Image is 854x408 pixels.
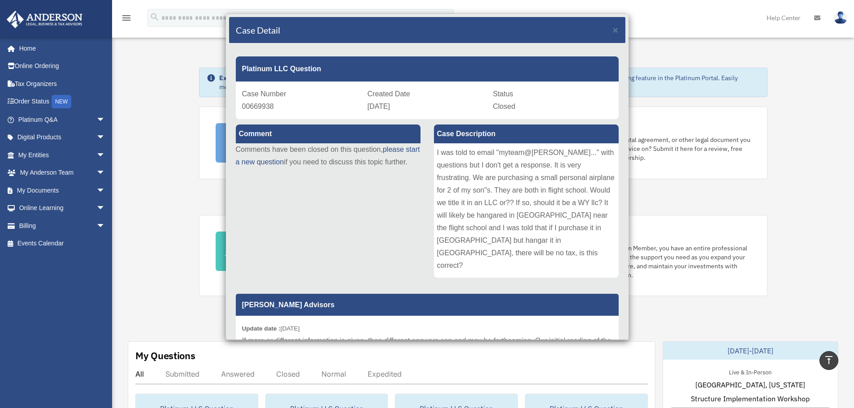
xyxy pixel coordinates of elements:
span: Created Date [368,90,410,98]
span: Status [493,90,513,98]
a: please start a new question [236,146,420,166]
span: Closed [493,103,516,110]
span: [DATE] [368,103,390,110]
p: If more or different information is given, then different answers can and may be forthcoming. Our... [242,335,612,397]
p: Comments have been closed on this question, if you need to discuss this topic further. [236,143,420,168]
small: [DATE] [242,325,300,332]
div: Platinum LLC Question [236,56,619,82]
div: I was told to email "myteam@[PERSON_NAME]..." with questions but I don't get a response. It is ve... [434,143,619,278]
label: Comment [236,125,420,143]
h4: Case Detail [236,24,280,36]
span: Case Number [242,90,286,98]
label: Case Description [434,125,619,143]
button: Close [613,25,619,34]
span: 00669938 [242,103,274,110]
span: × [613,25,619,35]
p: [PERSON_NAME] Advisors [236,294,619,316]
b: Update date : [242,325,281,332]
